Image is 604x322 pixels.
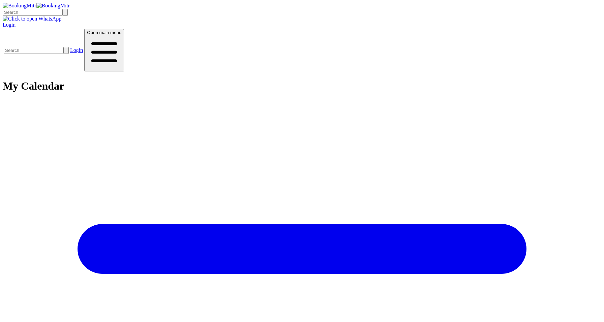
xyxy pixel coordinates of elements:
[3,80,601,92] h1: My Calendar
[3,22,16,28] a: Login
[70,47,83,53] a: Login
[3,3,36,9] img: BookingMitr
[4,47,63,54] input: Search
[3,9,62,16] input: Search
[87,30,121,35] span: Open main menu
[3,16,61,22] img: Click to open WhatsApp
[36,3,70,9] img: BookingMitr
[84,29,124,71] button: Open main menu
